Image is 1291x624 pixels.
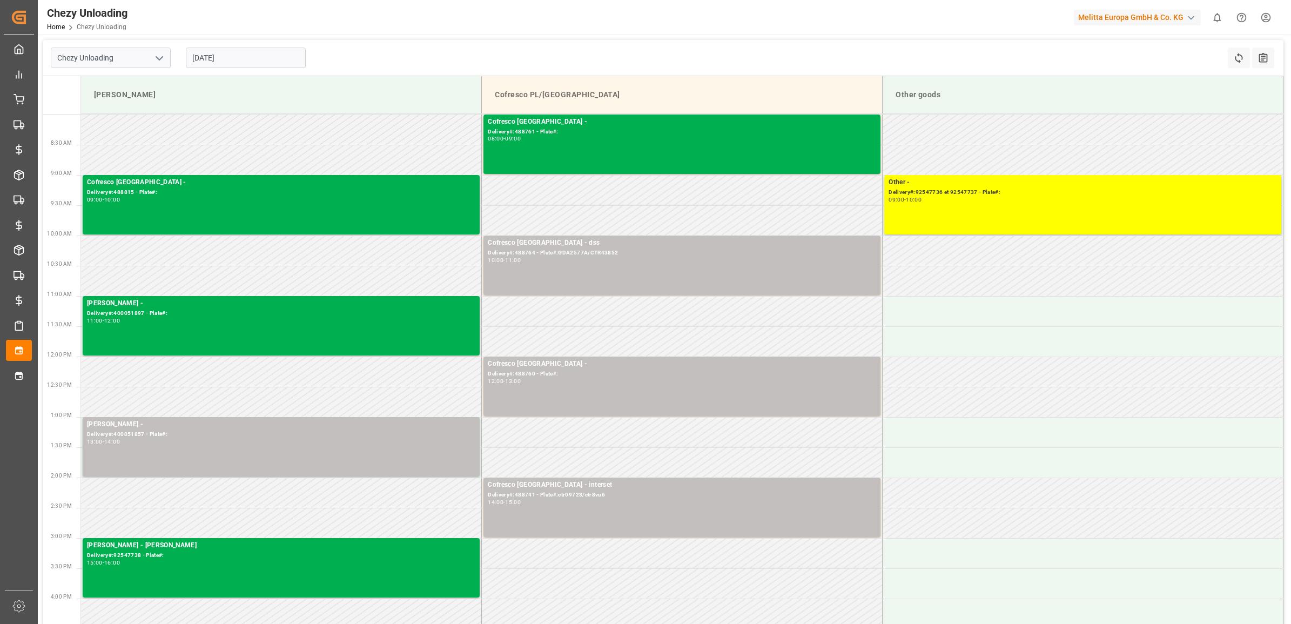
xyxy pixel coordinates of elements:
div: Delivery#:400051857 - Plate#: [87,430,475,439]
div: - [503,379,505,384]
div: Melitta Europa GmbH & Co. KG [1074,10,1201,25]
div: 13:00 [505,379,521,384]
span: 2:30 PM [51,503,72,509]
span: 11:30 AM [47,321,72,327]
input: Type to search/select [51,48,171,68]
div: [PERSON_NAME] [90,85,473,105]
div: 12:00 [488,379,503,384]
div: Cofresco [GEOGRAPHIC_DATA] - [488,117,876,128]
div: Delivery#:488764 - Plate#:GDA2577A/CTR43852 [488,249,876,258]
div: 10:00 [906,197,922,202]
a: Home [47,23,65,31]
span: 10:00 AM [47,231,72,237]
span: 1:30 PM [51,442,72,448]
div: [PERSON_NAME] - [PERSON_NAME] [87,540,475,551]
div: 14:00 [488,500,503,505]
span: 9:00 AM [51,170,72,176]
div: Cofresco [GEOGRAPHIC_DATA] - dss [488,238,876,249]
span: 12:30 PM [47,382,72,388]
div: Other goods [891,85,1274,105]
div: Delivery#:400051897 - Plate#: [87,309,475,318]
div: 08:00 [488,136,503,141]
div: [PERSON_NAME] - [87,298,475,309]
div: - [904,197,906,202]
div: - [103,439,104,444]
div: Delivery#:488760 - Plate#: [488,370,876,379]
div: 16:00 [104,560,120,565]
button: Help Center [1229,5,1254,30]
span: 12:00 PM [47,352,72,358]
div: 13:00 [87,439,103,444]
button: show 0 new notifications [1205,5,1229,30]
div: Delivery#:488815 - Plate#: [87,188,475,197]
div: 09:00 [889,197,904,202]
div: Other - [889,177,1277,188]
div: 10:00 [104,197,120,202]
div: - [103,318,104,323]
div: 14:00 [104,439,120,444]
div: Cofresco [GEOGRAPHIC_DATA] - interset [488,480,876,491]
span: 3:30 PM [51,563,72,569]
span: 2:00 PM [51,473,72,479]
span: 8:30 AM [51,140,72,146]
div: 15:00 [505,500,521,505]
div: Delivery#:488761 - Plate#: [488,128,876,137]
div: - [503,136,505,141]
div: Delivery#:92547738 - Plate#: [87,551,475,560]
span: 9:30 AM [51,200,72,206]
input: DD.MM.YYYY [186,48,306,68]
div: - [503,500,505,505]
div: Cofresco PL/[GEOGRAPHIC_DATA] [490,85,873,105]
div: 09:00 [505,136,521,141]
span: 1:00 PM [51,412,72,418]
div: Delivery#:488741 - Plate#:ctr09723/ctr8vu6 [488,491,876,500]
div: 10:00 [488,258,503,263]
div: 09:00 [87,197,103,202]
span: 4:00 PM [51,594,72,600]
div: [PERSON_NAME] - [87,419,475,430]
div: 12:00 [104,318,120,323]
div: - [103,197,104,202]
div: 11:00 [505,258,521,263]
span: 10:30 AM [47,261,72,267]
span: 11:00 AM [47,291,72,297]
div: 11:00 [87,318,103,323]
span: 3:00 PM [51,533,72,539]
button: Melitta Europa GmbH & Co. KG [1074,7,1205,28]
div: - [103,560,104,565]
div: Delivery#:92547736 et 92547737 - Plate#: [889,188,1277,197]
div: Cofresco [GEOGRAPHIC_DATA] - [87,177,475,188]
div: Chezy Unloading [47,5,127,21]
div: 15:00 [87,560,103,565]
button: open menu [151,50,167,66]
div: - [503,258,505,263]
div: Cofresco [GEOGRAPHIC_DATA] - [488,359,876,370]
